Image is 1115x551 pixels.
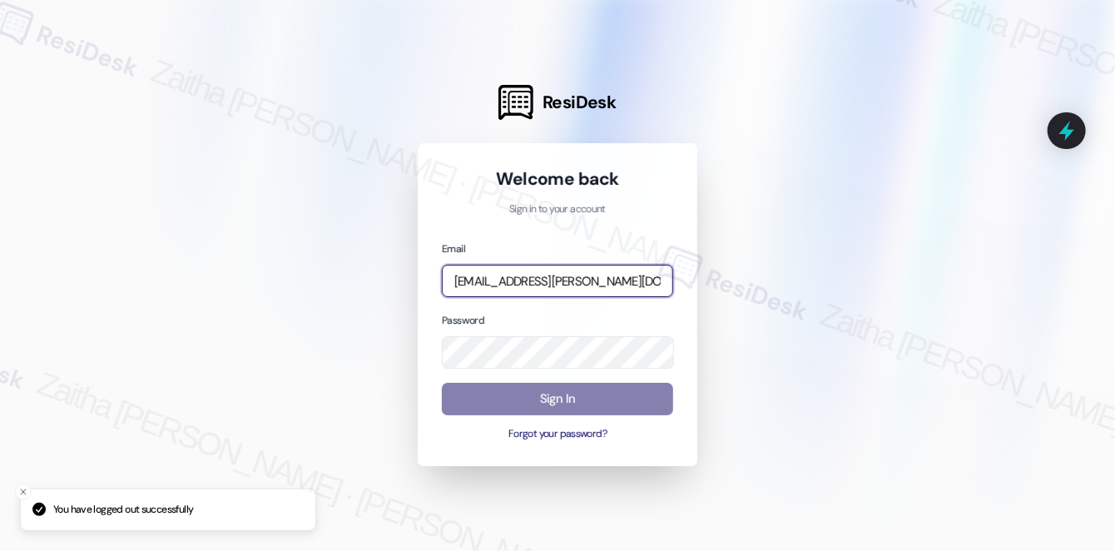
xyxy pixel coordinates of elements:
[442,427,673,442] button: Forgot your password?
[442,383,673,415] button: Sign In
[442,202,673,217] p: Sign in to your account
[442,314,484,327] label: Password
[53,503,193,518] p: You have logged out successfully
[498,85,533,120] img: ResiDesk Logo
[442,242,465,256] label: Email
[442,265,673,297] input: name@example.com
[442,167,673,191] h1: Welcome back
[543,91,617,114] span: ResiDesk
[15,484,32,500] button: Close toast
